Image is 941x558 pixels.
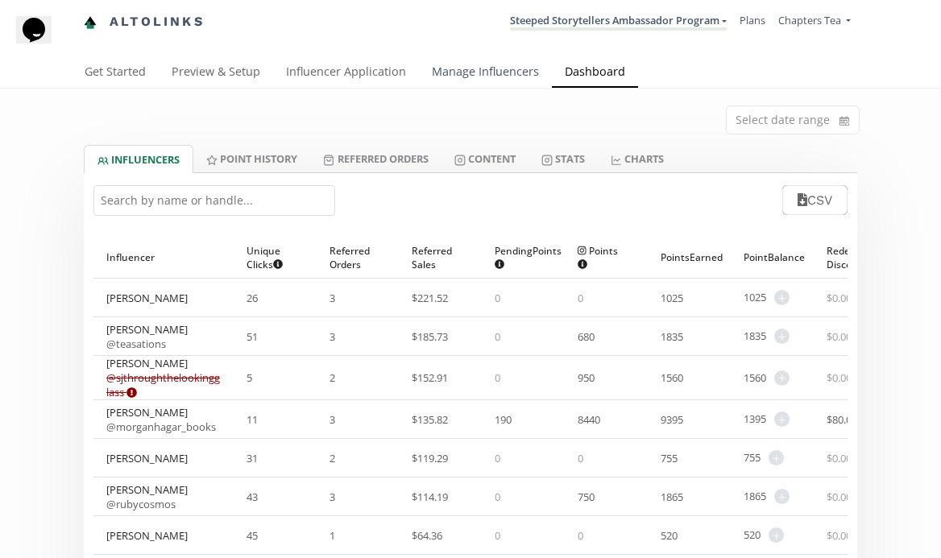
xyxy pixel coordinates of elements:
[661,451,678,465] span: 755
[510,13,727,31] a: Steeped Storytellers Ambassador Program
[247,244,291,271] span: Unique Clicks
[578,291,583,305] span: 0
[552,57,638,89] a: Dashboard
[106,405,216,434] div: [PERSON_NAME]
[827,291,852,305] span: $ 0.00
[661,237,718,278] div: Points Earned
[495,412,512,427] span: 190
[744,527,761,543] span: 520
[774,290,790,305] span: +
[827,490,852,504] span: $ 0.00
[827,528,852,543] span: $ 0.00
[744,411,766,427] span: 1395
[578,490,595,504] span: 750
[495,528,500,543] span: 0
[661,412,683,427] span: 9395
[495,451,500,465] span: 0
[774,370,790,386] span: +
[744,237,801,278] div: Point Balance
[412,528,442,543] span: $ 64.36
[412,490,448,504] span: $ 114.19
[106,451,188,465] div: [PERSON_NAME]
[412,412,448,427] span: $ 135.82
[578,528,583,543] span: 0
[578,412,600,427] span: 8440
[495,291,500,305] span: 0
[106,291,188,305] div: [PERSON_NAME]
[412,237,469,278] div: Referred Sales
[106,337,166,351] a: @teasations
[330,291,335,305] span: 3
[827,370,852,385] span: $ 0.00
[330,451,335,465] span: 2
[273,57,419,89] a: Influencer Application
[330,490,335,504] span: 3
[330,370,335,385] span: 2
[412,329,448,344] span: $ 185.73
[744,290,766,305] span: 1025
[598,145,677,172] a: CHARTS
[827,329,852,344] span: $ 0.00
[827,237,884,278] div: Redeemed Discounts
[330,237,387,278] div: Referred Orders
[661,528,678,543] span: 520
[441,145,529,172] a: Content
[774,329,790,344] span: +
[330,329,335,344] span: 3
[106,370,220,399] a: @sjthroughthelookingglass
[84,16,97,29] img: favicon-32x32.png
[529,145,598,172] a: Stats
[495,490,500,504] span: 0
[247,291,258,305] span: 26
[827,412,857,427] span: $ 80.00
[93,185,335,216] input: Search by name or handle...
[578,329,595,344] span: 680
[106,497,176,511] a: @rubycosmos
[16,16,68,64] iframe: chat widget
[247,412,258,427] span: 11
[330,412,335,427] span: 3
[412,451,448,465] span: $ 119.29
[72,57,159,89] a: Get Started
[419,57,552,89] a: Manage Influencers
[310,145,441,172] a: Referred Orders
[661,490,683,504] span: 1865
[84,9,205,35] a: Altolinks
[495,370,500,385] span: 0
[106,482,188,511] div: [PERSON_NAME]
[782,185,848,215] button: CSV
[412,291,448,305] span: $ 221.52
[193,145,310,172] a: Point HISTORY
[159,57,273,89] a: Preview & Setup
[578,451,583,465] span: 0
[661,291,683,305] span: 1025
[744,329,766,344] span: 1835
[247,490,258,504] span: 43
[744,489,766,504] span: 1865
[778,13,841,27] span: Chapters Tea
[744,370,766,386] span: 1560
[769,527,784,543] span: +
[106,322,188,351] div: [PERSON_NAME]
[774,411,790,427] span: +
[740,13,765,27] a: Plans
[827,451,852,465] span: $ 0.00
[106,237,221,278] div: Influencer
[744,450,761,465] span: 755
[84,145,193,173] a: INFLUENCERS
[778,13,851,31] a: Chapters Tea
[330,528,335,543] span: 1
[661,370,683,385] span: 1560
[839,113,849,129] svg: calendar
[247,329,258,344] span: 51
[247,451,258,465] span: 31
[495,329,500,344] span: 0
[106,528,188,543] div: [PERSON_NAME]
[412,370,448,385] span: $ 152.91
[247,528,258,543] span: 45
[247,370,252,385] span: 5
[774,489,790,504] span: +
[578,244,622,271] span: Points
[106,356,221,399] div: [PERSON_NAME]
[578,370,595,385] span: 950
